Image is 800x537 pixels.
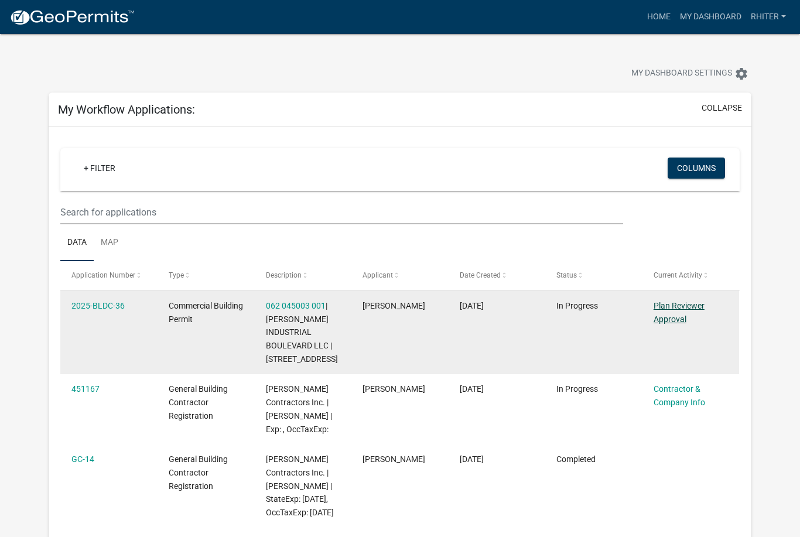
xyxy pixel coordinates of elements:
[460,454,484,464] span: 07/17/2025
[460,301,484,310] span: 07/17/2025
[363,271,393,279] span: Applicant
[545,261,642,289] datatable-header-cell: Status
[71,271,135,279] span: Application Number
[266,271,302,279] span: Description
[642,6,675,28] a: Home
[60,224,94,262] a: Data
[94,224,125,262] a: Map
[254,261,351,289] datatable-header-cell: Description
[351,261,449,289] datatable-header-cell: Applicant
[58,102,195,117] h5: My Workflow Applications:
[169,384,228,420] span: General Building Contractor Registration
[169,454,228,491] span: General Building Contractor Registration
[460,271,501,279] span: Date Created
[71,384,100,394] a: 451167
[266,301,338,364] span: 062 045003 001 | PUTNAM INDUSTRIAL BOULEVARD LLC | 105 S INDUSTRIAL DR | Industrial Stand-Alone
[363,384,425,394] span: Russell Hiter
[71,454,94,464] a: GC-14
[556,271,577,279] span: Status
[266,384,332,433] span: E.R. Snell Contractors Inc. | Russell Hiter | Exp: , OccTaxExp:
[556,301,598,310] span: In Progress
[60,200,623,224] input: Search for applications
[746,6,791,28] a: RHiter
[734,67,748,81] i: settings
[702,102,742,114] button: collapse
[654,384,705,407] a: Contractor & Company Info
[363,301,425,310] span: Russell Hiter
[668,158,725,179] button: Columns
[654,271,702,279] span: Current Activity
[266,301,326,310] a: 062 045003 001
[654,301,705,324] a: Plan Reviewer Approval
[460,384,484,394] span: 07/17/2025
[158,261,255,289] datatable-header-cell: Type
[449,261,546,289] datatable-header-cell: Date Created
[556,384,598,394] span: In Progress
[169,271,184,279] span: Type
[74,158,125,179] a: + Filter
[622,62,758,85] button: My Dashboard Settingssettings
[556,454,596,464] span: Completed
[631,67,732,81] span: My Dashboard Settings
[169,301,243,324] span: Commercial Building Permit
[71,301,125,310] a: 2025-BLDC-36
[675,6,746,28] a: My Dashboard
[60,261,158,289] datatable-header-cell: Application Number
[363,454,425,464] span: Russell Hiter
[642,261,740,289] datatable-header-cell: Current Activity
[266,454,334,517] span: E.R. Snell Contractors Inc. | Russell Hiter | StateExp: 06/30/2026, OccTaxExp: 12/31/2025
